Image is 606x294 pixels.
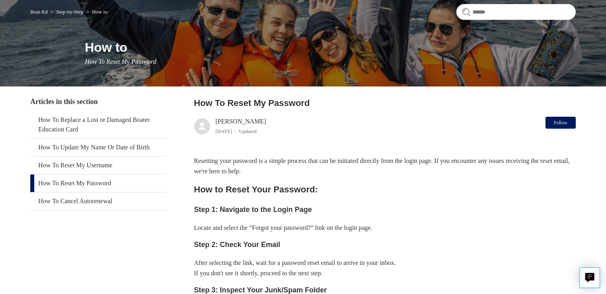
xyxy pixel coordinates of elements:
button: Live chat [579,267,600,288]
li: Boat-Ed [30,9,49,15]
h2: How to Reset Your Password: [194,182,576,196]
a: How to [92,9,108,15]
a: Boat-Ed [30,9,47,15]
h3: Step 1: Navigate to the Login Page [194,204,576,216]
h1: How to [85,38,576,57]
li: How to [84,9,107,15]
li: Updated [239,128,257,134]
span: Articles in this section [30,98,98,106]
time: 03/15/2024, 08:39 [216,128,232,134]
a: How To Reset My Username [30,157,167,174]
a: How To Update My Name Or Date of Birth [30,139,167,156]
a: How To Replace a Lost or Damaged Boater Education Card [30,111,167,138]
button: Follow Article [545,117,576,129]
h2: How To Reset My Password [194,96,576,110]
p: After selecting the link, wait for a password reset email to arrive in your inbox. If you don't s... [194,258,576,278]
span: How To Reset My Password [85,58,156,65]
p: Resetting your password is a simple process that can be initiated directly from the login page. I... [194,156,576,176]
a: How To Cancel Autorenewal [30,192,167,210]
a: Step-by-Step [56,9,83,15]
input: Search [456,4,576,20]
li: Step-by-Step [49,9,85,15]
a: How To Reset My Password [30,174,167,192]
h3: Step 2: Check Your Email [194,239,576,251]
p: Locate and select the “Forgot your password?” link on the login page. [194,223,576,233]
div: [PERSON_NAME] [216,117,266,136]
